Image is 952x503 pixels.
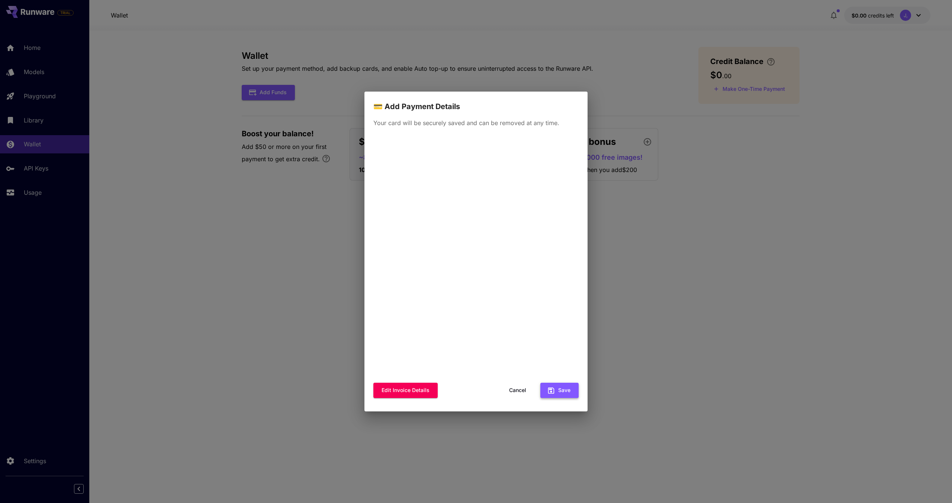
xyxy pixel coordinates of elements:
[540,383,579,398] button: Save
[364,92,588,112] h2: 💳 Add Payment Details
[373,118,579,127] p: Your card will be securely saved and can be removed at any time.
[915,467,952,503] iframe: Chat Widget
[501,383,534,398] button: Cancel
[373,383,438,398] button: Edit invoice details
[372,135,580,378] iframe: Secure payment input frame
